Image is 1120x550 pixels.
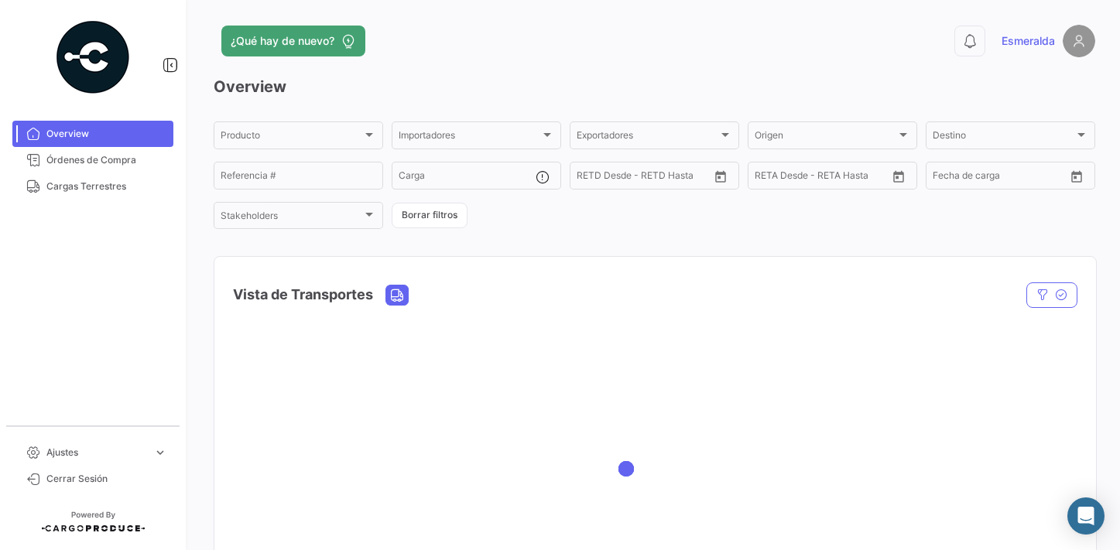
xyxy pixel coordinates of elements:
span: Stakeholders [221,213,362,224]
input: Desde [755,173,783,183]
span: Destino [933,132,1074,143]
h4: Vista de Transportes [233,284,373,306]
span: Órdenes de Compra [46,153,167,167]
span: Overview [46,127,167,141]
input: Hasta [793,173,856,183]
span: Importadores [399,132,540,143]
button: ¿Qué hay de nuevo? [221,26,365,56]
a: Cargas Terrestres [12,173,173,200]
a: Órdenes de Compra [12,147,173,173]
input: Hasta [615,173,678,183]
a: Overview [12,121,173,147]
span: Ajustes [46,446,147,459]
img: placeholder-user.png [1063,25,1095,57]
span: Origen [755,132,896,143]
span: Esmeralda [1002,33,1055,49]
button: Land [386,285,408,305]
input: Desde [933,173,961,183]
span: expand_more [153,446,167,459]
button: Open calendar [887,165,910,188]
span: Cargas Terrestres [46,179,167,193]
span: Exportadores [577,132,718,143]
div: Abrir Intercom Messenger [1067,497,1105,535]
span: ¿Qué hay de nuevo? [231,33,334,49]
span: Cerrar Sesión [46,472,167,486]
h3: Overview [214,76,1095,97]
input: Hasta [971,173,1034,183]
img: powered-by.png [54,19,132,96]
button: Borrar filtros [392,203,468,228]
button: Open calendar [709,165,732,188]
input: Desde [577,173,605,183]
span: Producto [221,132,362,143]
button: Open calendar [1065,165,1088,188]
